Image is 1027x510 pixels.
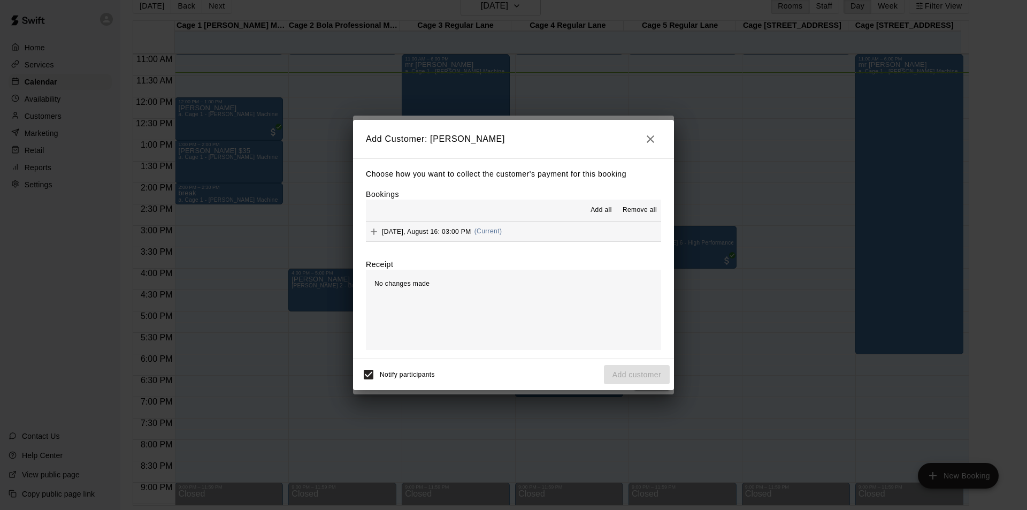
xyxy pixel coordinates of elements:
[584,202,618,219] button: Add all
[366,259,393,270] label: Receipt
[366,227,382,235] span: Add
[623,205,657,216] span: Remove all
[366,222,661,241] button: Add[DATE], August 16: 03:00 PM(Current)
[618,202,661,219] button: Remove all
[474,227,502,235] span: (Current)
[366,168,661,181] p: Choose how you want to collect the customer's payment for this booking
[353,120,674,158] h2: Add Customer: [PERSON_NAME]
[382,227,471,235] span: [DATE], August 16: 03:00 PM
[374,280,430,287] span: No changes made
[591,205,612,216] span: Add all
[380,371,435,378] span: Notify participants
[366,190,399,199] label: Bookings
